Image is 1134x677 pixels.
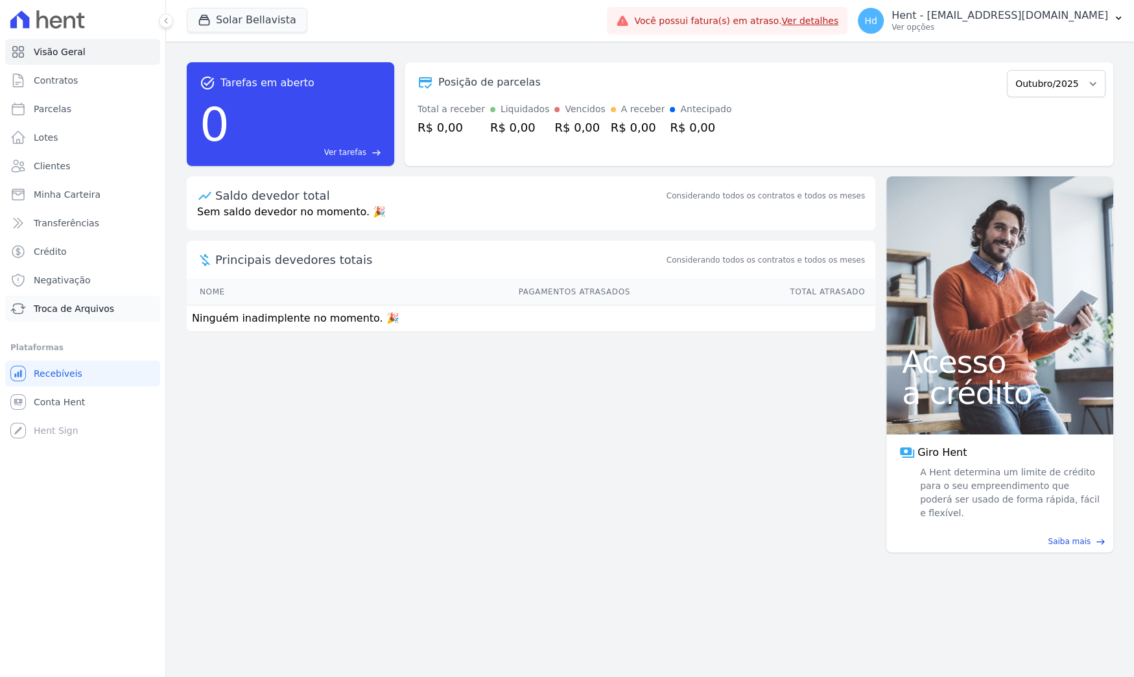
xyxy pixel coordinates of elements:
[5,267,160,293] a: Negativação
[501,102,550,116] div: Liquidados
[438,75,541,90] div: Posição de parcelas
[34,245,67,258] span: Crédito
[894,536,1105,547] a: Saiba mais east
[215,187,664,204] div: Saldo devedor total
[864,16,877,25] span: Hd
[5,153,160,179] a: Clientes
[631,279,875,305] th: Total Atrasado
[34,160,70,172] span: Clientes
[5,39,160,65] a: Visão Geral
[372,148,381,158] span: east
[34,367,82,380] span: Recebíveis
[892,9,1108,22] p: Hent - [EMAIL_ADDRESS][DOMAIN_NAME]
[5,125,160,150] a: Lotes
[34,45,86,58] span: Visão Geral
[611,119,665,136] div: R$ 0,00
[187,8,307,32] button: Solar Bellavista
[902,346,1098,377] span: Acesso
[781,16,838,26] a: Ver detalhes
[5,67,160,93] a: Contratos
[187,204,875,230] p: Sem saldo devedor no momento. 🎉
[565,102,605,116] div: Vencidos
[5,210,160,236] a: Transferências
[34,302,114,315] span: Troca de Arquivos
[490,119,550,136] div: R$ 0,00
[1096,537,1105,547] span: east
[667,254,865,266] span: Considerando todos os contratos e todos os meses
[902,377,1098,409] span: a crédito
[10,340,155,355] div: Plataformas
[34,188,100,201] span: Minha Carteira
[200,75,215,91] span: task_alt
[310,279,631,305] th: Pagamentos Atrasados
[5,182,160,208] a: Minha Carteira
[634,14,838,28] span: Você possui fatura(s) em atraso.
[34,131,58,144] span: Lotes
[667,190,865,202] div: Considerando todos os contratos e todos os meses
[220,75,314,91] span: Tarefas em aberto
[235,147,381,158] a: Ver tarefas east
[34,274,91,287] span: Negativação
[892,22,1108,32] p: Ver opções
[34,102,71,115] span: Parcelas
[621,102,665,116] div: A receber
[1048,536,1091,547] span: Saiba mais
[5,296,160,322] a: Troca de Arquivos
[917,445,967,460] span: Giro Hent
[215,251,664,268] span: Principais devedores totais
[917,466,1100,520] span: A Hent determina um limite de crédito para o seu empreendimento que poderá ser usado de forma ráp...
[324,147,366,158] span: Ver tarefas
[187,305,875,332] td: Ninguém inadimplente no momento. 🎉
[34,396,85,409] span: Conta Hent
[554,119,605,136] div: R$ 0,00
[670,119,731,136] div: R$ 0,00
[418,102,485,116] div: Total a receber
[5,389,160,415] a: Conta Hent
[680,102,731,116] div: Antecipado
[34,217,99,230] span: Transferências
[418,119,485,136] div: R$ 0,00
[200,91,230,158] div: 0
[5,361,160,386] a: Recebíveis
[187,279,310,305] th: Nome
[5,96,160,122] a: Parcelas
[847,3,1134,39] button: Hd Hent - [EMAIL_ADDRESS][DOMAIN_NAME] Ver opções
[34,74,78,87] span: Contratos
[5,239,160,265] a: Crédito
